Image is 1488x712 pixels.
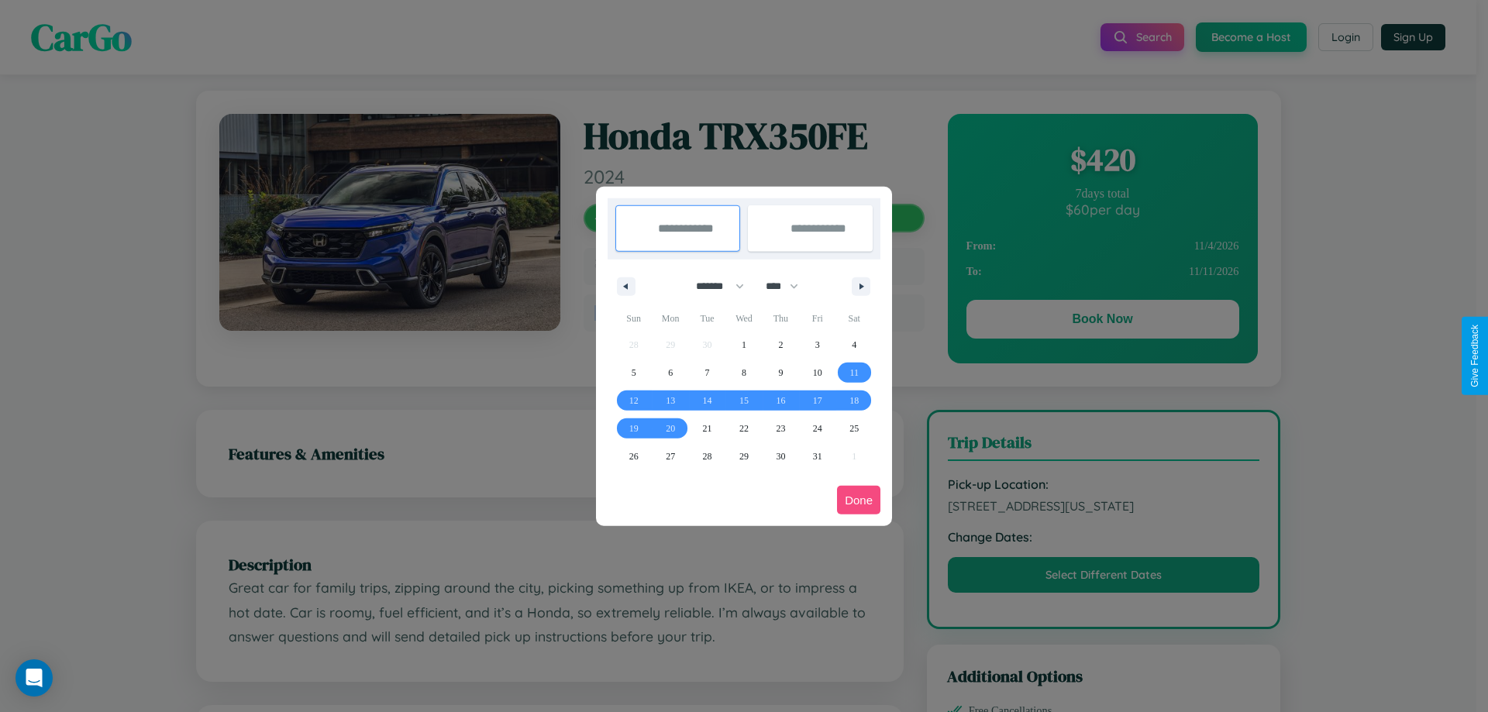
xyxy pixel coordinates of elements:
[836,387,873,414] button: 18
[652,387,688,414] button: 13
[652,359,688,387] button: 6
[742,359,746,387] span: 8
[849,359,859,387] span: 11
[776,387,785,414] span: 16
[852,331,856,359] span: 4
[776,414,785,442] span: 23
[689,387,725,414] button: 14
[836,414,873,442] button: 25
[703,442,712,470] span: 28
[815,331,820,359] span: 3
[837,486,880,514] button: Done
[813,442,822,470] span: 31
[725,414,762,442] button: 22
[763,414,799,442] button: 23
[668,359,673,387] span: 6
[799,442,835,470] button: 31
[689,442,725,470] button: 28
[813,414,822,442] span: 24
[813,359,822,387] span: 10
[615,414,652,442] button: 19
[763,387,799,414] button: 16
[629,387,639,414] span: 12
[629,414,639,442] span: 19
[763,359,799,387] button: 9
[666,387,675,414] span: 13
[799,414,835,442] button: 24
[849,414,859,442] span: 25
[652,414,688,442] button: 20
[739,414,749,442] span: 22
[849,387,859,414] span: 18
[652,306,688,331] span: Mon
[689,359,725,387] button: 7
[615,387,652,414] button: 12
[836,359,873,387] button: 11
[689,306,725,331] span: Tue
[725,442,762,470] button: 29
[703,414,712,442] span: 21
[703,387,712,414] span: 14
[725,331,762,359] button: 1
[799,331,835,359] button: 3
[739,387,749,414] span: 15
[1469,325,1480,387] div: Give Feedback
[763,331,799,359] button: 2
[666,442,675,470] span: 27
[689,414,725,442] button: 21
[632,359,636,387] span: 5
[725,359,762,387] button: 8
[725,387,762,414] button: 15
[629,442,639,470] span: 26
[615,306,652,331] span: Sun
[813,387,822,414] span: 17
[778,359,783,387] span: 9
[763,306,799,331] span: Thu
[666,414,675,442] span: 20
[836,306,873,331] span: Sat
[705,359,710,387] span: 7
[615,442,652,470] button: 26
[799,387,835,414] button: 17
[15,659,53,697] div: Open Intercom Messenger
[615,359,652,387] button: 5
[776,442,785,470] span: 30
[799,306,835,331] span: Fri
[652,442,688,470] button: 27
[778,331,783,359] span: 2
[763,442,799,470] button: 30
[725,306,762,331] span: Wed
[836,331,873,359] button: 4
[739,442,749,470] span: 29
[799,359,835,387] button: 10
[742,331,746,359] span: 1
